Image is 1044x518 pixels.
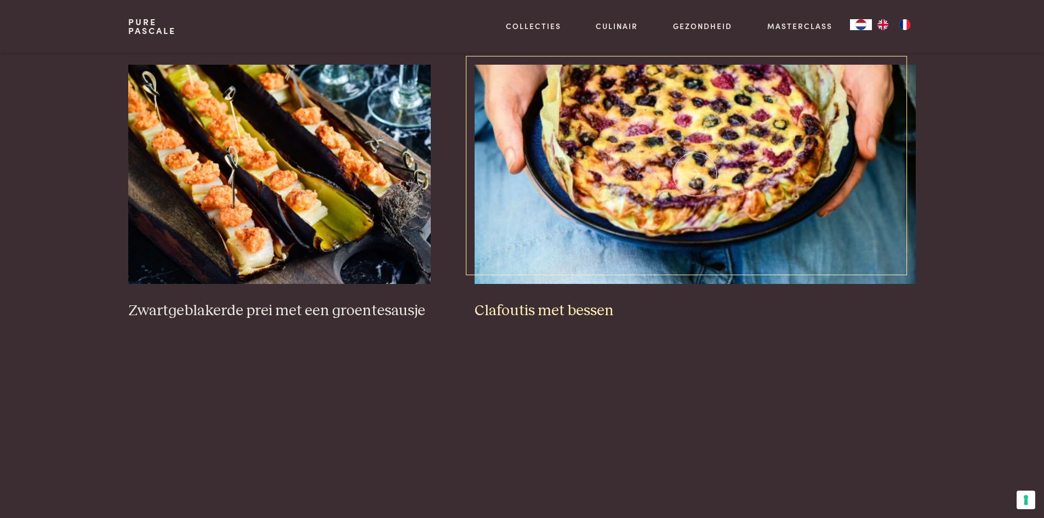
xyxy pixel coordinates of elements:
[894,19,916,30] a: FR
[128,301,431,321] h3: Zwartgeblakerde prei met een groentesausje
[596,20,638,32] a: Culinair
[475,301,916,321] h3: Clafoutis met bessen
[475,65,916,320] a: Clafoutis met bessen Clafoutis met bessen
[872,19,916,30] ul: Language list
[850,19,916,30] aside: Language selected: Nederlands
[872,19,894,30] a: EN
[475,65,916,284] img: Clafoutis met bessen
[1017,491,1035,509] button: Uw voorkeuren voor toestemming voor trackingtechnologieën
[128,65,431,320] a: Zwartgeblakerde prei met een groentesausje Zwartgeblakerde prei met een groentesausje
[767,20,832,32] a: Masterclass
[128,65,431,284] img: Zwartgeblakerde prei met een groentesausje
[850,19,872,30] div: Language
[506,20,561,32] a: Collecties
[850,19,872,30] a: NL
[673,20,732,32] a: Gezondheid
[128,18,176,35] a: PurePascale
